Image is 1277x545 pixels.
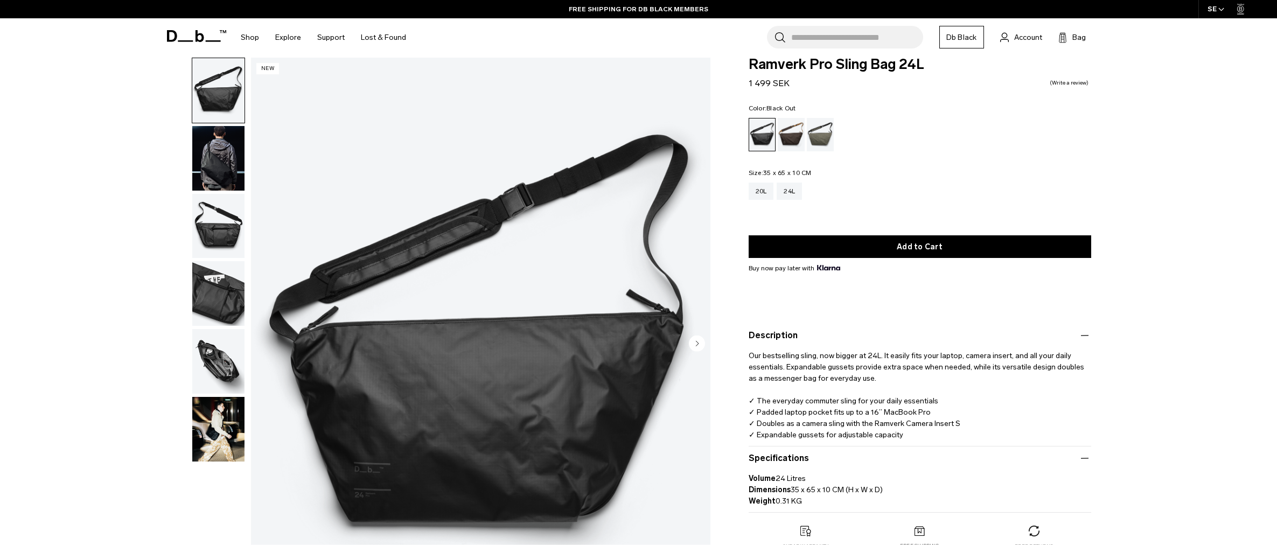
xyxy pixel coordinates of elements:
a: Forest Green [807,118,834,151]
span: Bag [1072,32,1086,43]
span: 1 499 SEK [749,78,790,88]
img: Ramverk Pro Sling Bag 24L Black Out [192,58,245,123]
legend: Color: [749,105,796,111]
span: 35 x 65 x 10 CM [763,169,812,177]
a: Black Out [749,118,776,151]
span: Account [1014,32,1042,43]
a: Lost & Found [361,18,406,57]
img: {"height" => 20, "alt" => "Klarna"} [817,265,840,270]
a: Write a review [1050,80,1088,86]
img: Ramverk Pro Sling Bag 24L Black Out [192,397,245,462]
a: Support [317,18,345,57]
p: New [256,63,280,74]
a: Espresso [778,118,805,151]
strong: Weight [749,497,776,506]
img: Ramverk Pro Sling Bag 24L Black Out [192,329,245,394]
span: Ramverk Pro Sling Bag 24L [749,58,1091,72]
a: 20L [749,183,774,200]
legend: Size: [749,170,812,176]
img: Ramverk Pro Sling Bag 24L Black Out [192,194,245,258]
a: FREE SHIPPING FOR DB BLACK MEMBERS [569,4,708,14]
button: Bag [1058,31,1086,44]
strong: Dimensions [749,485,791,494]
a: Db Black [939,26,984,48]
button: Specifications [749,452,1091,465]
button: Ramverk Pro Sling Bag 24L Black Out [192,193,245,259]
img: Ramverk Pro Sling Bag 24L Black Out [192,261,245,326]
span: Black Out [766,104,795,112]
strong: Volume [749,474,776,483]
button: Ramverk Pro Sling Bag 24L Black Out [192,396,245,462]
p: Our bestselling sling, now bigger at 24L. It easily fits your laptop, camera insert, and all your... [749,342,1091,441]
button: Next slide [689,335,705,353]
button: Description [749,329,1091,342]
a: Shop [241,18,259,57]
p: 24 Litres 35 x 65 x 10 CM (H x W x D) 0.31 KG [749,465,1091,507]
a: Account [1000,31,1042,44]
nav: Main Navigation [233,18,414,57]
img: Ramverk Pro Sling Bag 24L Black Out [192,126,245,191]
a: 24L [777,183,802,200]
span: Buy now pay later with [749,263,840,273]
a: Explore [275,18,301,57]
button: Add to Cart [749,235,1091,258]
